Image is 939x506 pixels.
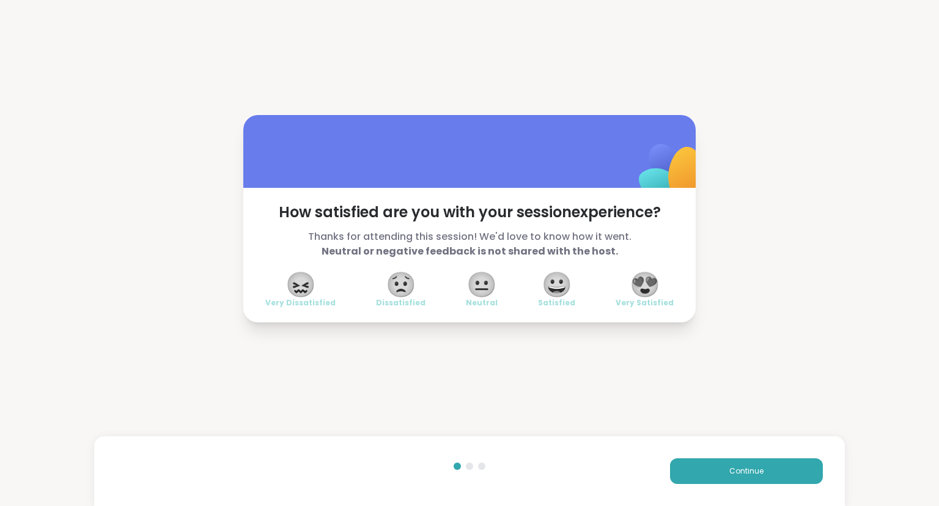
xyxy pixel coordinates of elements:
span: Very Satisfied [616,298,674,308]
img: ShareWell Logomark [610,112,732,234]
span: Satisfied [538,298,575,308]
span: 😖 [285,273,316,296]
span: Thanks for attending this session! We'd love to know how it went. [265,229,674,259]
span: How satisfied are you with your session experience? [265,203,674,222]
span: Neutral [466,298,498,308]
span: Dissatisfied [376,298,425,308]
span: 😍 [630,273,660,296]
span: Continue [729,466,764,477]
span: 😟 [386,273,416,296]
span: 😐 [466,273,497,296]
button: Continue [670,458,823,484]
b: Neutral or negative feedback is not shared with the host. [322,244,618,258]
span: 😀 [542,273,572,296]
span: Very Dissatisfied [265,298,336,308]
